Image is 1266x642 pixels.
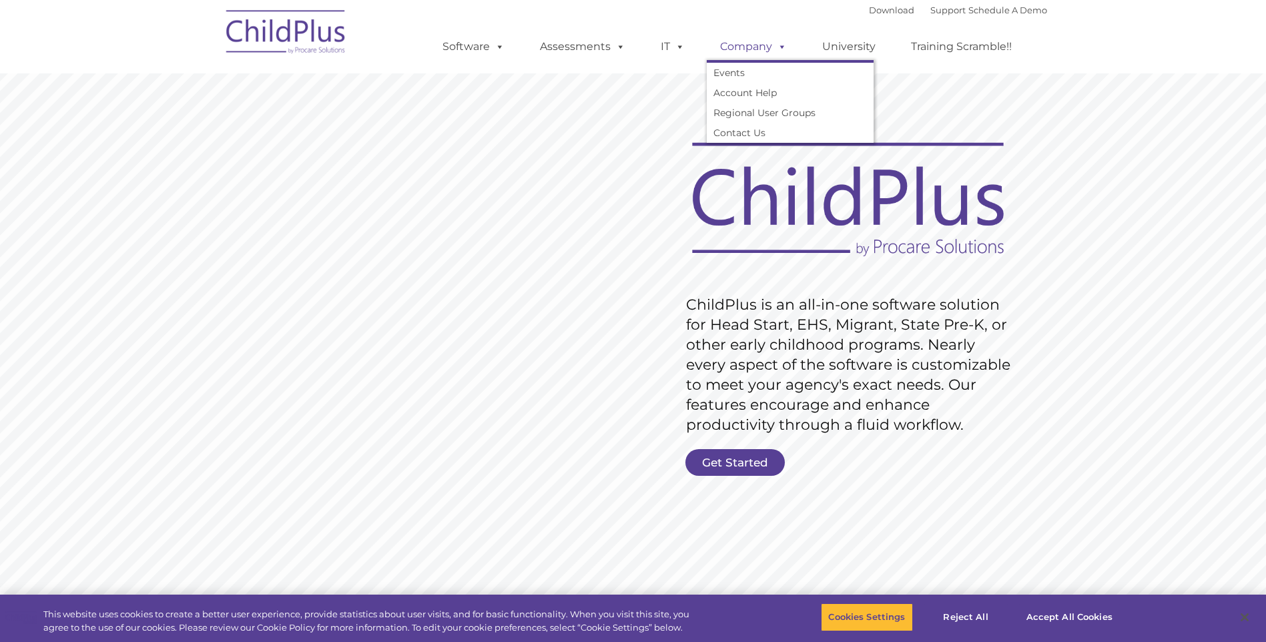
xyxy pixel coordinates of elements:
[898,33,1025,60] a: Training Scramble!!
[930,5,966,15] a: Support
[707,83,874,103] a: Account Help
[809,33,889,60] a: University
[707,123,874,143] a: Contact Us
[821,603,912,631] button: Cookies Settings
[924,603,1008,631] button: Reject All
[707,103,874,123] a: Regional User Groups
[707,63,874,83] a: Events
[43,608,696,634] div: This website uses cookies to create a better user experience, provide statistics about user visit...
[220,1,353,67] img: ChildPlus by Procare Solutions
[1019,603,1120,631] button: Accept All Cookies
[686,295,1017,435] rs-layer: ChildPlus is an all-in-one software solution for Head Start, EHS, Migrant, State Pre-K, or other ...
[685,449,785,476] a: Get Started
[869,5,1047,15] font: |
[968,5,1047,15] a: Schedule A Demo
[527,33,639,60] a: Assessments
[707,33,800,60] a: Company
[647,33,698,60] a: IT
[869,5,914,15] a: Download
[429,33,518,60] a: Software
[1230,603,1259,632] button: Close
